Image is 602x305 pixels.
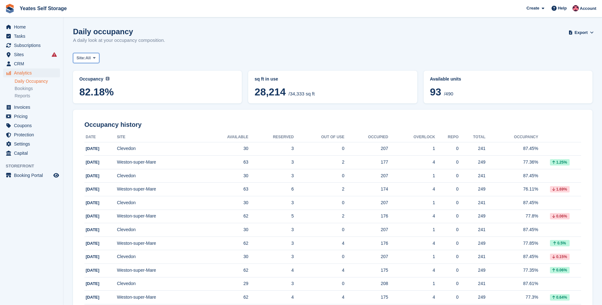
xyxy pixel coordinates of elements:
span: 28,214 [255,86,286,98]
td: 87.45% [486,223,538,237]
div: 0 [435,145,459,152]
span: Account [580,5,596,12]
span: [DATE] [86,146,99,151]
div: 4 [388,294,435,301]
div: 175 [344,267,388,274]
a: menu [3,140,60,148]
div: 4 [388,240,435,247]
div: 4 [388,213,435,219]
td: Weston-super-Mare [117,156,202,169]
span: Coupons [14,121,52,130]
td: 3 [248,277,294,291]
span: /490 [444,91,453,96]
td: 241 [459,196,486,210]
td: 76.11% [486,183,538,196]
td: 4 [248,264,294,277]
span: [DATE] [86,187,99,191]
td: 249 [459,210,486,223]
td: 3 [248,169,294,183]
img: icon-info-grey-7440780725fd019a000dd9b08b2336e03edf1995a4989e88bcd33f0948082b44.svg [106,77,109,81]
span: Help [558,5,567,11]
div: 1 [388,172,435,179]
span: Analytics [14,68,52,77]
h2: Occupancy history [84,121,581,128]
td: 0 [294,169,345,183]
a: menu [3,149,60,158]
div: 4 [388,267,435,274]
div: 0 [435,267,459,274]
div: 207 [344,172,388,179]
span: Available units [430,76,461,81]
th: Available [202,132,248,142]
a: Reports [15,93,60,99]
a: menu [3,32,60,41]
a: menu [3,112,60,121]
td: 30 [202,223,248,237]
td: 249 [459,237,486,250]
div: 0 [435,240,459,247]
td: 77.8% [486,210,538,223]
img: James Griffin [572,5,579,11]
span: [DATE] [86,173,99,178]
span: Occupancy [79,76,103,81]
td: 30 [202,196,248,210]
div: 0 [435,280,459,287]
th: Out of Use [294,132,345,142]
td: 30 [202,250,248,264]
td: 0 [294,223,345,237]
th: Site [117,132,202,142]
a: Daily Occupancy [15,78,60,84]
td: Clevedon [117,223,202,237]
td: 63 [202,183,248,196]
span: /34,333 sq ft [288,91,315,96]
td: 241 [459,169,486,183]
span: Subscriptions [14,41,52,50]
td: 62 [202,291,248,304]
td: 87.45% [486,169,538,183]
p: A daily look at your occupancy composition. [73,37,165,44]
td: Weston-super-Mare [117,237,202,250]
td: 241 [459,223,486,237]
td: 4 [294,237,345,250]
td: 87.45% [486,196,538,210]
div: 0 [435,294,459,301]
span: [DATE] [86,281,99,286]
span: Settings [14,140,52,148]
div: 4 [388,159,435,165]
div: 207 [344,145,388,152]
td: Clevedon [117,169,202,183]
span: Export [575,29,588,36]
span: 82.18% [79,86,235,98]
div: 0 [435,199,459,206]
span: Invoices [14,103,52,112]
div: 1 [388,253,435,260]
a: menu [3,50,60,59]
div: 1.69% [550,186,570,192]
td: 3 [248,237,294,250]
span: [DATE] [86,268,99,273]
th: Date [84,132,117,142]
th: Repo [435,132,459,142]
div: 207 [344,253,388,260]
td: 29 [202,277,248,291]
span: Pricing [14,112,52,121]
td: Clevedon [117,277,202,291]
span: [DATE] [86,254,99,259]
td: 241 [459,250,486,264]
td: 3 [248,223,294,237]
div: 0 [435,226,459,233]
span: Tasks [14,32,52,41]
h1: Daily occupancy [73,27,165,36]
span: Capital [14,149,52,158]
a: menu [3,171,60,180]
td: 63 [202,156,248,169]
td: Clevedon [117,250,202,264]
div: 1.25% [550,159,570,165]
td: 2 [294,156,345,169]
div: 176 [344,240,388,247]
a: menu [3,68,60,77]
td: 241 [459,142,486,156]
div: 176 [344,213,388,219]
td: 77.36% [486,156,538,169]
span: Sites [14,50,52,59]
